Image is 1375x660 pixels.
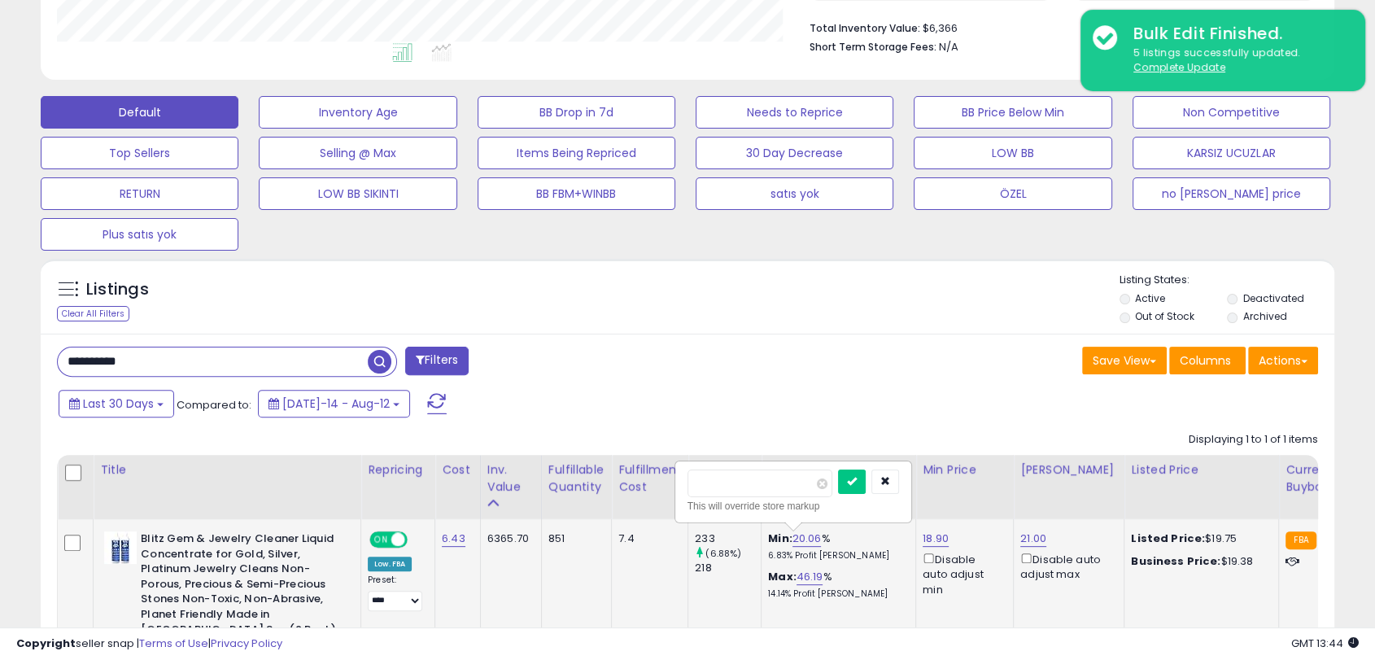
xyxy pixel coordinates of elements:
div: $19.38 [1131,554,1266,569]
button: Needs to Reprice [696,96,893,129]
span: 2025-09-12 13:44 GMT [1291,636,1359,651]
button: no [PERSON_NAME] price [1133,177,1330,210]
button: Items Being Repriced [478,137,675,169]
button: Selling @ Max [259,137,456,169]
h5: Listings [86,278,149,301]
div: Cost [442,461,474,479]
div: Min Price [923,461,1006,479]
label: Active [1135,291,1165,305]
a: 6.43 [442,531,465,547]
button: BB Price Below Min [914,96,1111,129]
span: Columns [1180,352,1231,369]
button: Plus satıs yok [41,218,238,251]
div: 233 [695,531,761,546]
b: Max: [768,569,797,584]
b: Total Inventory Value: [810,21,920,35]
span: Compared to: [177,397,251,413]
div: 218 [695,561,761,575]
a: 20.06 [792,531,822,547]
p: 14.14% Profit [PERSON_NAME] [768,588,903,600]
div: % [768,570,903,600]
div: Inv. value [487,461,535,496]
label: Archived [1243,309,1287,323]
span: [DATE]-14 - Aug-12 [282,396,390,412]
div: Current Buybox Price [1286,461,1369,496]
div: Preset: [368,575,422,611]
button: LOW BB SIKINTI [259,177,456,210]
div: 5 listings successfully updated. [1121,46,1353,76]
img: 51UFXzRvjfL._SL40_.jpg [104,531,137,564]
button: Filters [405,347,469,375]
div: Repricing [368,461,428,479]
a: 18.90 [923,531,949,547]
small: (6.88%) [705,547,741,560]
button: Inventory Age [259,96,456,129]
p: Listing States: [1120,273,1334,288]
div: Clear All Filters [57,306,129,321]
button: Save View [1082,347,1167,374]
a: Privacy Policy [211,636,282,651]
b: Business Price: [1131,553,1220,569]
div: 851 [548,531,599,546]
div: [PERSON_NAME] [1020,461,1117,479]
button: BB Drop in 7d [478,96,675,129]
button: ÖZEL [914,177,1111,210]
button: BB FBM+WINBB [478,177,675,210]
div: 7.4 [618,531,675,546]
button: Default [41,96,238,129]
button: Top Sellers [41,137,238,169]
div: This will override store markup [687,498,899,514]
button: [DATE]-14 - Aug-12 [258,390,410,417]
p: 6.83% Profit [PERSON_NAME] [768,550,903,562]
button: Columns [1169,347,1246,374]
div: seller snap | | [16,636,282,652]
button: Actions [1248,347,1318,374]
div: Displaying 1 to 1 of 1 items [1189,432,1318,448]
button: LOW BB [914,137,1111,169]
label: Deactivated [1243,291,1304,305]
b: Listed Price: [1131,531,1205,546]
b: Short Term Storage Fees: [810,40,936,54]
div: Fulfillment Cost [618,461,681,496]
button: 30 Day Decrease [696,137,893,169]
div: Bulk Edit Finished. [1121,22,1353,46]
button: Last 30 Days [59,390,174,417]
strong: Copyright [16,636,76,651]
div: Disable auto adjust min [923,550,1001,597]
div: 6365.70 [487,531,529,546]
span: N/A [939,39,958,55]
b: Blitz Gem & Jewelry Cleaner Liquid Concentrate for Gold, Silver, Platinum Jewelry Cleans Non-Poro... [141,531,338,641]
button: satıs yok [696,177,893,210]
div: Disable auto adjust max [1020,550,1111,582]
label: Out of Stock [1135,309,1194,323]
a: 21.00 [1020,531,1046,547]
button: RETURN [41,177,238,210]
th: The percentage added to the cost of goods (COGS) that forms the calculator for Min & Max prices. [762,455,916,519]
div: % [768,531,903,562]
span: ON [371,533,391,547]
u: Complete Update [1133,60,1225,74]
div: Title [100,461,354,479]
span: OFF [405,533,431,547]
b: Min: [768,531,792,546]
div: Low. FBA [368,557,412,571]
span: Last 30 Days [83,396,154,412]
li: $6,366 [810,17,1306,37]
a: Terms of Use [139,636,208,651]
div: Listed Price [1131,461,1272,479]
div: Fulfillable Quantity [548,461,605,496]
a: 46.19 [797,569,823,585]
button: KARSIZ UCUZLAR [1133,137,1330,169]
div: $19.75 [1131,531,1266,546]
small: FBA [1286,531,1316,549]
button: Non Competitive [1133,96,1330,129]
